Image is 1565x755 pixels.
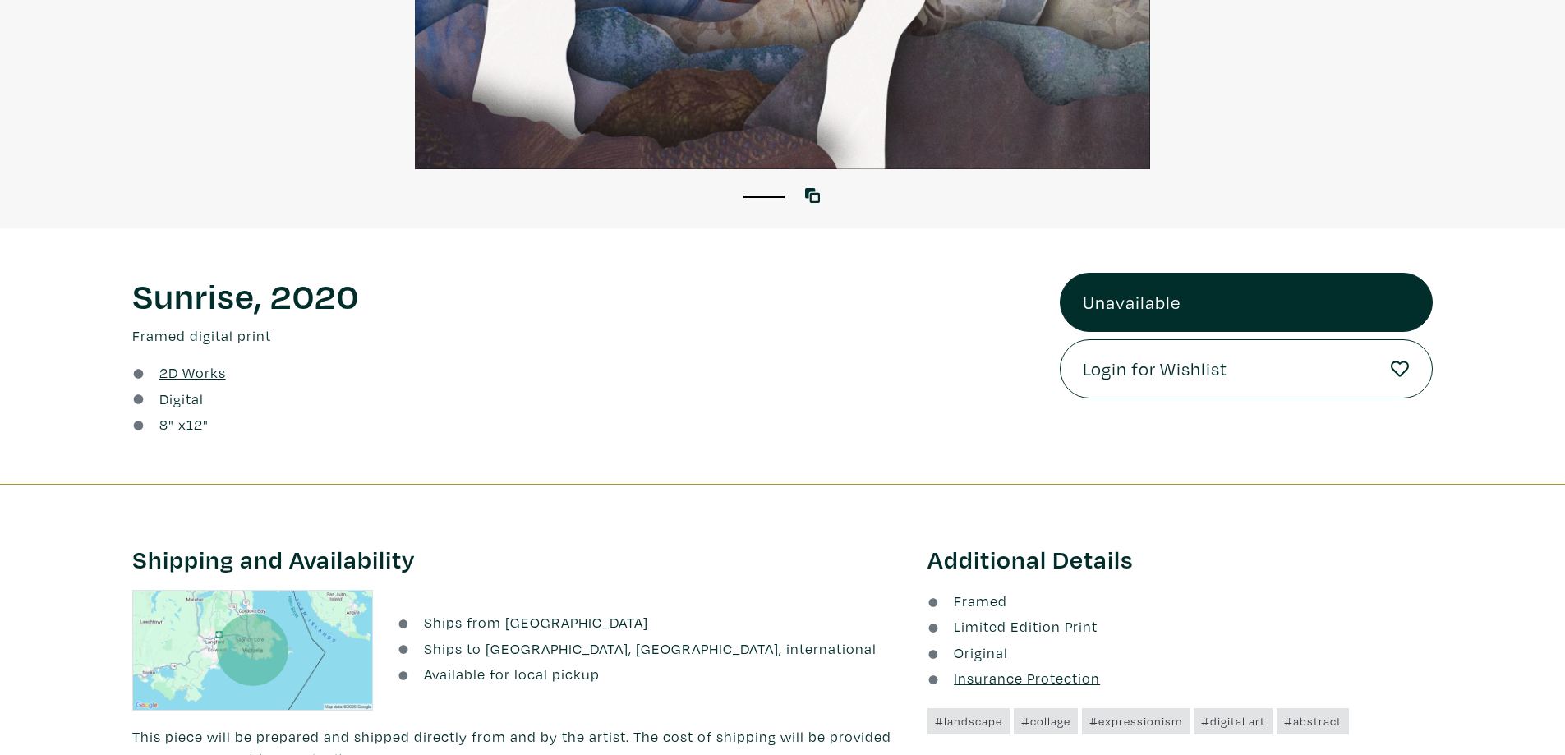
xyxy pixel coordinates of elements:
span: 8 [159,415,168,434]
li: Framed [927,590,1433,612]
u: Insurance Protection [954,669,1100,688]
u: 2D Works [159,363,226,382]
img: staticmap [132,590,372,711]
a: #expressionism [1082,708,1190,734]
a: 2D Works [159,361,226,384]
h1: Sunrise, 2020 [132,273,1035,317]
li: Ships to [GEOGRAPHIC_DATA], [GEOGRAPHIC_DATA], international [398,638,903,660]
a: #collage [1014,708,1078,734]
p: Framed digital print [132,325,1035,347]
a: Digital [159,388,204,410]
a: #landscape [927,708,1010,734]
a: Insurance Protection [927,669,1100,688]
div: " x " [159,413,209,435]
h3: Shipping and Availability [132,544,903,575]
h3: Additional Details [927,544,1433,575]
span: 12 [186,415,203,434]
a: Unavailable [1060,273,1433,332]
li: Ships from [GEOGRAPHIC_DATA] [398,611,903,633]
span: Login for Wishlist [1083,355,1227,383]
li: Available for local pickup [398,663,903,685]
a: #digital art [1194,708,1273,734]
a: #abstract [1277,708,1349,734]
button: 1 of 1 [743,196,785,198]
li: Original [927,642,1433,664]
li: Limited Edition Print [927,615,1433,638]
a: Login for Wishlist [1060,339,1433,398]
